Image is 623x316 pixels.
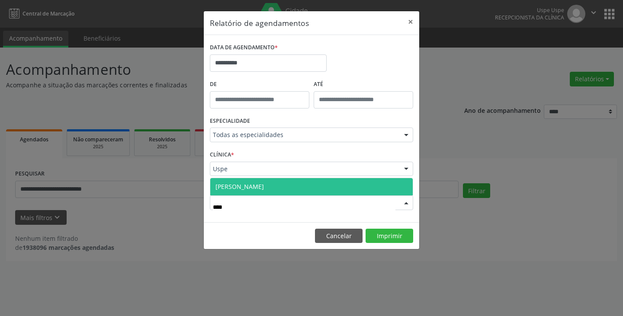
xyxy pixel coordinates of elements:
[213,165,395,173] span: Uspe
[210,148,234,162] label: CLÍNICA
[210,17,309,29] h5: Relatório de agendamentos
[210,115,250,128] label: ESPECIALIDADE
[210,78,309,91] label: De
[314,78,413,91] label: ATÉ
[315,229,363,243] button: Cancelar
[402,11,419,32] button: Close
[210,41,278,54] label: DATA DE AGENDAMENTO
[215,182,264,191] span: [PERSON_NAME]
[366,229,413,243] button: Imprimir
[213,131,395,139] span: Todas as especialidades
